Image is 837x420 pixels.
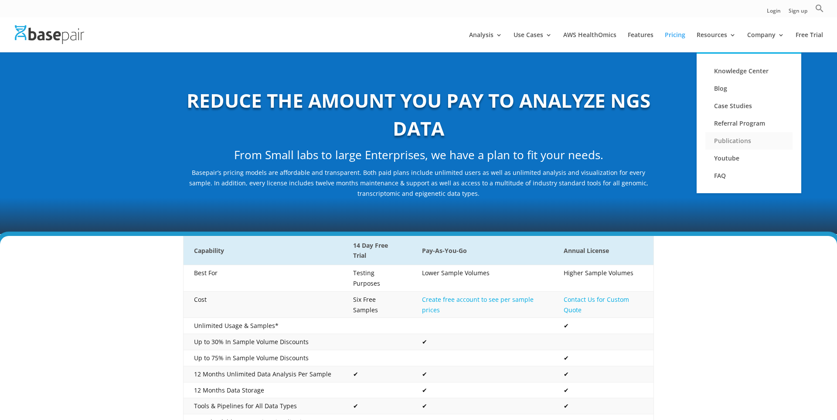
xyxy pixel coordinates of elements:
[553,398,653,414] td: ✔
[15,25,84,44] img: Basepair
[412,382,553,398] td: ✔
[553,366,653,382] td: ✔
[564,295,629,314] a: Contact Us for Custom Quote
[184,366,343,382] td: 12 Months Unlimited Data Analysis Per Sample
[184,236,343,265] th: Capability
[553,350,653,366] td: ✔
[705,132,793,150] a: Publications
[815,4,824,17] a: Search Icon Link
[189,168,648,198] span: Basepair’s pricing models are affordable and transparent. Both paid plans include unlimited users...
[747,32,784,52] a: Company
[793,376,827,410] iframe: Drift Widget Chat Controller
[422,295,534,314] a: Create free account to see per sample prices
[184,382,343,398] td: 12 Months Data Storage
[343,291,412,318] td: Six Free Samples
[343,398,412,414] td: ✔
[705,167,793,184] a: FAQ
[553,265,653,292] td: Higher Sample Volumes
[184,265,343,292] td: Best For
[705,150,793,167] a: Youtube
[767,8,781,17] a: Login
[553,382,653,398] td: ✔
[184,398,343,414] td: Tools & Pipelines for All Data Types
[553,236,653,265] th: Annual License
[184,350,343,366] td: Up to 75% in Sample Volume Discounts
[412,398,553,414] td: ✔
[343,265,412,292] td: Testing Purposes
[665,32,685,52] a: Pricing
[469,32,502,52] a: Analysis
[563,32,616,52] a: AWS HealthOmics
[343,236,412,265] th: 14 Day Free Trial
[412,366,553,382] td: ✔
[553,318,653,334] td: ✔
[343,366,412,382] td: ✔
[628,32,653,52] a: Features
[796,32,823,52] a: Free Trial
[412,265,553,292] td: Lower Sample Volumes
[412,334,553,350] td: ✔
[657,229,832,382] iframe: Drift Widget Chat Window
[697,32,736,52] a: Resources
[815,4,824,13] svg: Search
[183,147,654,168] h2: From Small labs to large Enterprises, we have a plan to fit your needs.
[184,318,343,334] td: Unlimited Usage & Samples*
[705,80,793,97] a: Blog
[412,236,553,265] th: Pay-As-You-Go
[184,334,343,350] td: Up to 30% In Sample Volume Discounts
[705,115,793,132] a: Referral Program
[514,32,552,52] a: Use Cases
[187,87,650,141] b: REDUCE THE AMOUNT YOU PAY TO ANALYZE NGS DATA
[705,62,793,80] a: Knowledge Center
[789,8,807,17] a: Sign up
[184,291,343,318] td: Cost
[705,97,793,115] a: Case Studies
